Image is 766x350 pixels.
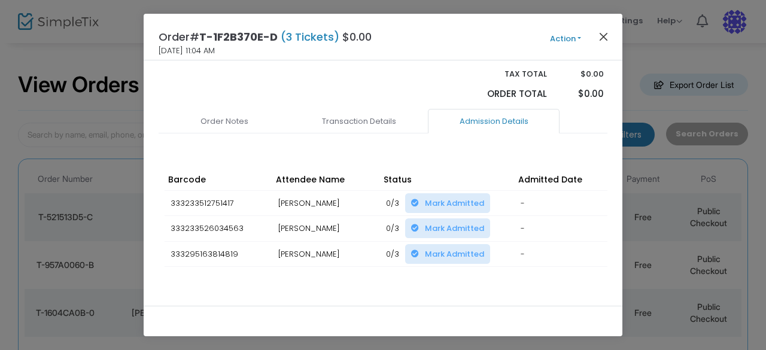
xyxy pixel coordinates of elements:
p: $0.00 [558,68,603,80]
h4: Order# $0.00 [159,29,372,45]
a: Admission Details [428,109,560,134]
span: 0/3 [386,248,399,260]
td: 333233526034563 [165,216,272,242]
td: [PERSON_NAME] [272,241,380,267]
span: (3 Tickets) [278,29,342,44]
span: 0/3 [386,223,399,234]
a: Transaction Details [293,109,425,134]
th: Attendee Name [272,157,380,191]
th: Status [380,157,515,191]
span: Mark Admitted [425,223,484,234]
span: [DATE] 11:04 AM [159,45,215,57]
p: Order Total [445,87,547,101]
p: $0.00 [558,87,603,101]
td: 333295163814819 [165,241,272,267]
button: Close [596,29,612,44]
td: 333233512751417 [165,190,272,216]
td: - [515,216,622,242]
td: [PERSON_NAME] [272,216,380,242]
span: Mark Admitted [425,197,484,209]
th: Barcode [165,157,272,191]
a: Order Notes [159,109,290,134]
span: 0/3 [386,197,399,209]
span: Mark Admitted [425,248,484,260]
td: - [515,190,622,216]
td: [PERSON_NAME] [272,190,380,216]
p: Tax Total [445,68,547,80]
span: T-1F2B370E-D [199,29,278,44]
th: Admitted Date [515,157,622,191]
td: - [515,241,622,267]
button: Action [530,32,601,45]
